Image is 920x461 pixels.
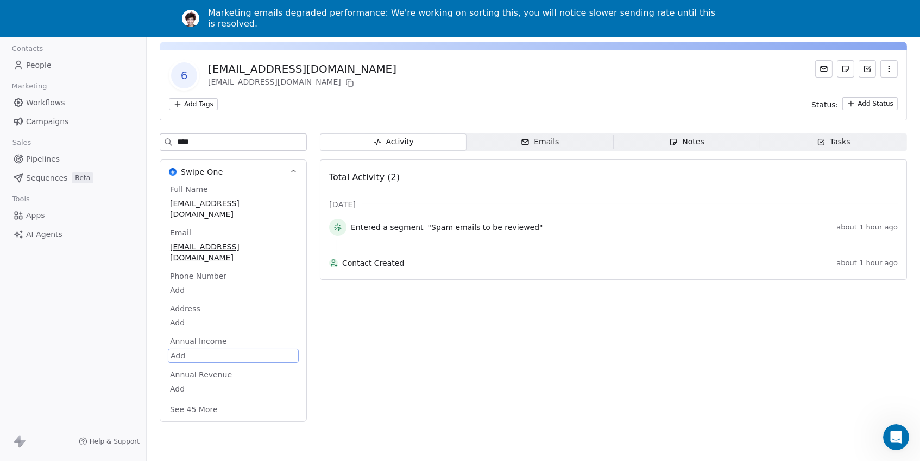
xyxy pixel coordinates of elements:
[26,172,67,184] span: Sequences
[168,184,210,195] span: Full Name
[9,150,137,168] a: Pipelines
[160,184,306,421] div: Swipe OneSwipe One
[8,191,34,207] span: Tools
[168,271,229,281] span: Phone Number
[26,97,65,108] span: Workflows
[8,135,36,151] span: Sales
[163,400,224,419] button: See 45 More
[842,97,898,110] button: Add Status
[342,258,832,268] span: Contact Created
[170,285,297,296] span: Add
[208,61,396,76] div: [EMAIL_ADDRESS][DOMAIN_NAME]
[169,98,218,110] button: Add Tags
[9,113,137,131] a: Campaigns
[168,369,234,380] span: Annual Revenue
[168,303,203,314] span: Address
[170,383,297,394] span: Add
[26,116,68,127] span: Campaigns
[26,210,45,221] span: Apps
[9,226,137,244] a: AI Agents
[160,160,306,184] button: Swipe OneSwipe One
[329,172,400,182] span: Total Activity (2)
[72,172,93,183] span: Beta
[208,8,721,29] div: Marketing emails degraded performance: We're working on sorting this, you will notice slower send...
[9,56,137,74] a: People
[181,167,223,177] span: Swipe One
[182,10,199,27] img: Profile image for Ram
[170,241,297,263] span: [EMAIL_ADDRESS][DOMAIN_NAME]
[836,223,898,232] span: about 1 hour ago
[26,229,62,240] span: AI Agents
[170,198,297,220] span: [EMAIL_ADDRESS][DOMAIN_NAME]
[26,153,60,165] span: Pipelines
[7,78,52,94] span: Marketing
[817,136,850,148] div: Tasks
[90,437,140,446] span: Help & Support
[9,207,137,225] a: Apps
[171,62,197,88] span: 6
[171,350,296,361] span: Add
[811,99,838,110] span: Status:
[208,76,396,89] div: [EMAIL_ADDRESS][DOMAIN_NAME]
[329,199,356,210] span: [DATE]
[7,41,48,57] span: Contacts
[9,169,137,187] a: SequencesBeta
[351,222,424,233] span: Entered a segment
[79,437,140,446] a: Help & Support
[168,336,229,347] span: Annual Income
[836,259,898,267] span: about 1 hour ago
[521,136,559,148] div: Emails
[170,317,297,328] span: Add
[669,136,704,148] div: Notes
[169,168,177,176] img: Swipe One
[428,222,543,233] span: "Spam emails to be reviewed"
[26,60,52,71] span: People
[883,424,909,450] iframe: Intercom live chat
[9,94,137,112] a: Workflows
[168,227,193,238] span: Email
